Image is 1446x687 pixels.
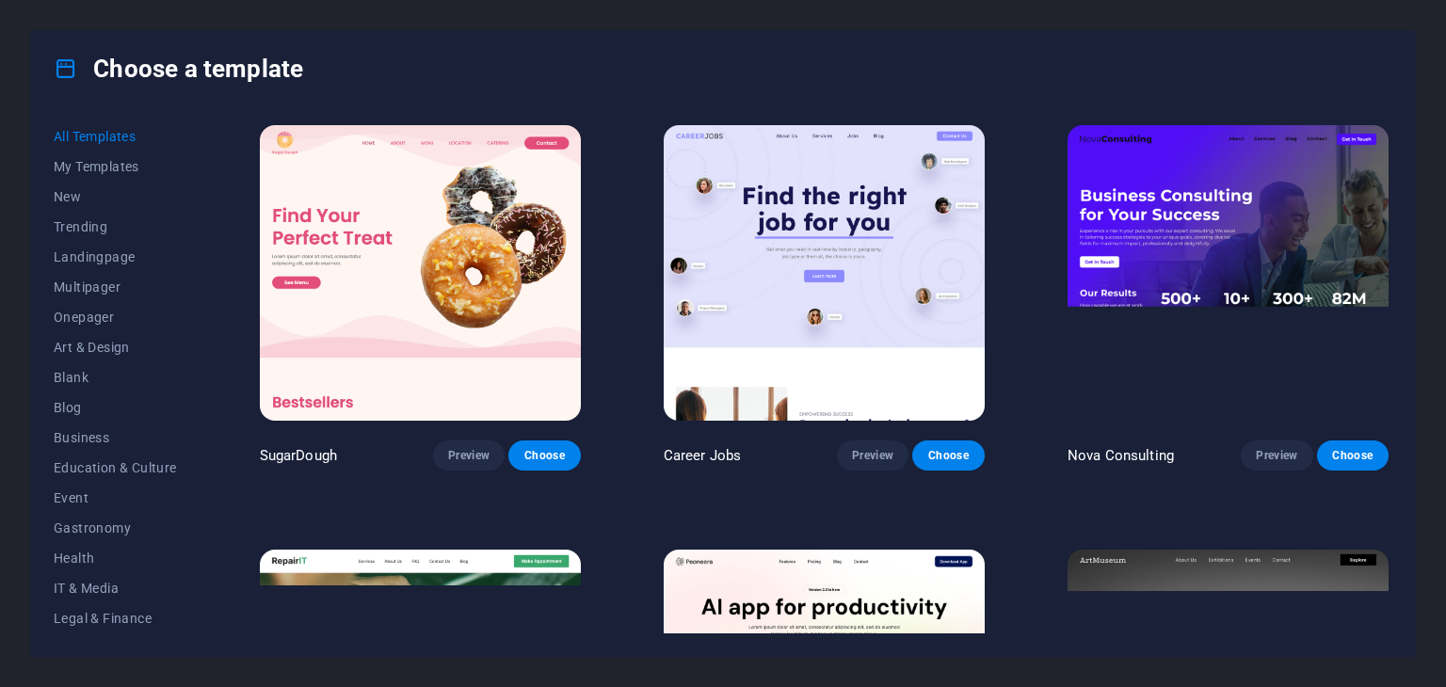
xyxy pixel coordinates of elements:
[54,302,177,332] button: Onepager
[1256,448,1297,463] span: Preview
[54,212,177,242] button: Trending
[664,125,985,421] img: Career Jobs
[1317,440,1389,471] button: Choose
[260,125,581,421] img: SugarDough
[54,249,177,264] span: Landingpage
[1332,448,1374,463] span: Choose
[54,573,177,603] button: IT & Media
[54,392,177,423] button: Blog
[54,280,177,295] span: Multipager
[54,54,303,84] h4: Choose a template
[54,242,177,272] button: Landingpage
[54,543,177,573] button: Health
[54,182,177,212] button: New
[1241,440,1312,471] button: Preview
[837,440,908,471] button: Preview
[54,430,177,445] span: Business
[54,152,177,182] button: My Templates
[260,446,337,465] p: SugarDough
[54,551,177,566] span: Health
[54,581,177,596] span: IT & Media
[54,611,177,626] span: Legal & Finance
[1068,446,1174,465] p: Nova Consulting
[664,446,742,465] p: Career Jobs
[508,440,580,471] button: Choose
[54,272,177,302] button: Multipager
[54,332,177,362] button: Art & Design
[54,490,177,505] span: Event
[54,310,177,325] span: Onepager
[54,362,177,392] button: Blank
[54,520,177,535] span: Gastronomy
[54,513,177,543] button: Gastronomy
[448,448,490,463] span: Preview
[54,340,177,355] span: Art & Design
[54,370,177,385] span: Blank
[54,400,177,415] span: Blog
[852,448,893,463] span: Preview
[54,189,177,204] span: New
[54,159,177,174] span: My Templates
[912,440,984,471] button: Choose
[523,448,565,463] span: Choose
[54,453,177,483] button: Education & Culture
[54,219,177,234] span: Trending
[54,423,177,453] button: Business
[54,460,177,475] span: Education & Culture
[1068,125,1389,421] img: Nova Consulting
[927,448,969,463] span: Choose
[54,603,177,633] button: Legal & Finance
[433,440,505,471] button: Preview
[54,129,177,144] span: All Templates
[54,483,177,513] button: Event
[54,121,177,152] button: All Templates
